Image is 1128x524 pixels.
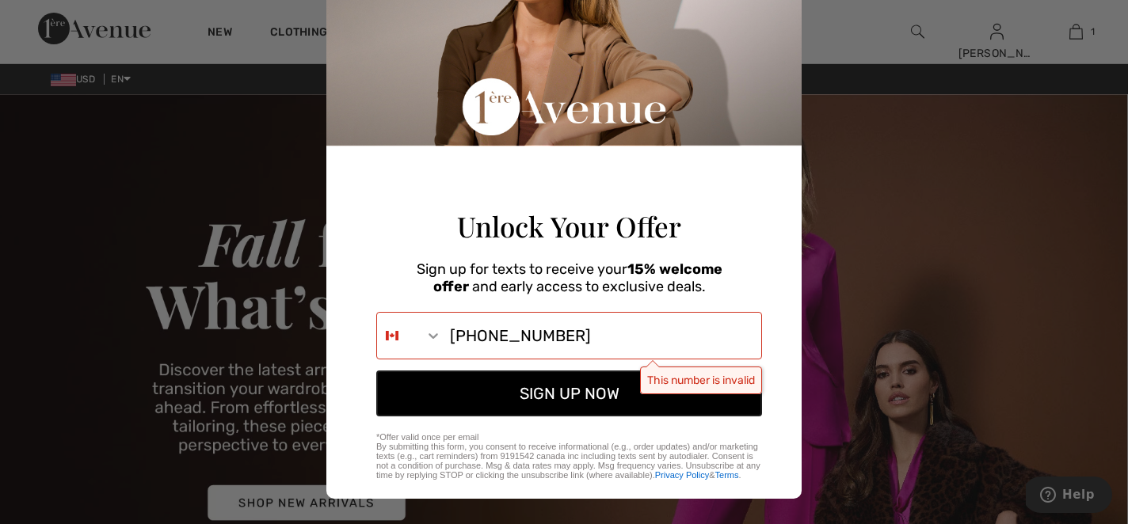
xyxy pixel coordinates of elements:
[417,260,627,278] span: Sign up for texts to receive your
[376,370,762,416] button: SIGN UP NOW
[442,313,761,359] input: Phone Number
[655,470,709,480] a: Privacy Policy
[376,432,762,480] p: *Offer valid once per email By submitting this form, you consent to receive informational (e.g., ...
[457,207,681,245] span: Unlock Your Offer
[433,260,722,295] span: 15% welcome offer
[472,278,706,295] span: and early access to exclusive deals.
[36,11,69,25] span: Help
[377,313,442,359] button: Search Countries
[386,329,398,342] img: Canada
[715,470,739,480] a: Terms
